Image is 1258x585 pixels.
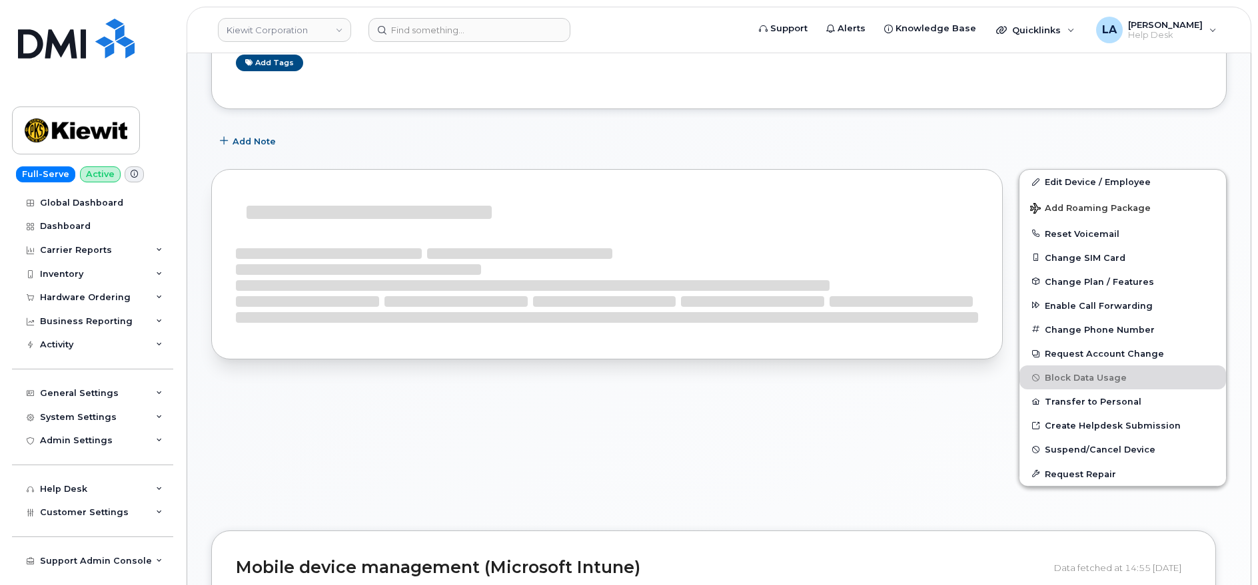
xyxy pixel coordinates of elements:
iframe: Messenger Launcher [1200,527,1248,575]
div: Quicklinks [987,17,1084,43]
a: Edit Device / Employee [1019,170,1226,194]
a: Support [750,15,817,42]
button: Request Account Change [1019,341,1226,365]
button: Suspend/Cancel Device [1019,437,1226,461]
span: Change Plan / Features [1045,276,1154,286]
h2: Mobile device management (Microsoft Intune) [236,558,1044,577]
span: Enable Call Forwarding [1045,300,1153,310]
button: Add Note [211,129,287,153]
button: Add Roaming Package [1019,194,1226,221]
span: Suspend/Cancel Device [1045,445,1155,455]
a: Knowledge Base [875,15,985,42]
div: Data fetched at 14:55 [DATE] [1054,555,1191,580]
button: Request Repair [1019,462,1226,486]
span: Add Roaming Package [1030,203,1151,216]
a: Create Helpdesk Submission [1019,413,1226,437]
input: Find something... [368,18,570,42]
a: Add tags [236,55,303,71]
button: Block Data Usage [1019,365,1226,389]
button: Enable Call Forwarding [1019,293,1226,317]
span: Alerts [838,22,866,35]
span: Knowledge Base [896,22,976,35]
button: Reset Voicemail [1019,222,1226,246]
span: Help Desk [1128,30,1203,41]
button: Change SIM Card [1019,246,1226,270]
button: Transfer to Personal [1019,389,1226,413]
span: Quicklinks [1012,25,1061,35]
span: Support [770,22,808,35]
span: [PERSON_NAME] [1128,19,1203,30]
button: Change Plan / Features [1019,270,1226,293]
div: Lanette Aparicio [1087,17,1226,43]
span: Add Note [233,135,276,148]
a: Kiewit Corporation [218,18,351,42]
span: LA [1102,22,1117,38]
a: Alerts [817,15,875,42]
button: Change Phone Number [1019,317,1226,341]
